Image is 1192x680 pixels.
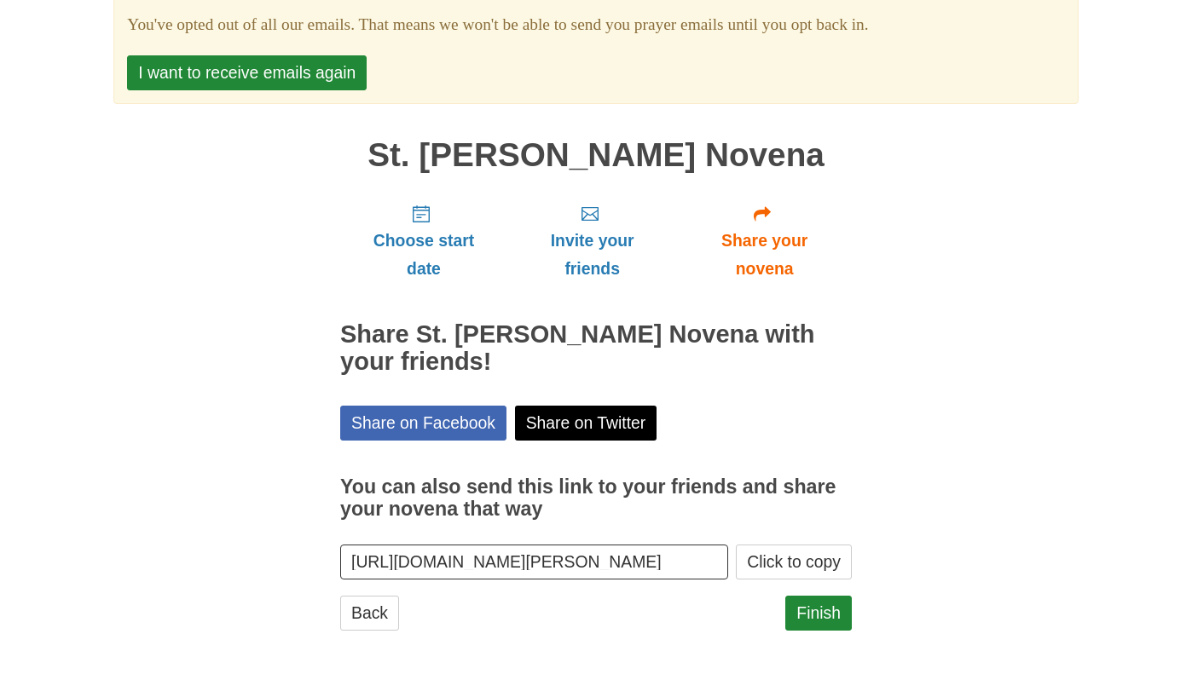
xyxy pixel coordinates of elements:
[340,137,852,174] h1: St. [PERSON_NAME] Novena
[340,406,506,441] a: Share on Facebook
[340,476,852,520] h3: You can also send this link to your friends and share your novena that way
[515,406,657,441] a: Share on Twitter
[357,227,490,283] span: Choose start date
[127,55,367,90] button: I want to receive emails again
[677,190,852,291] a: Share your novena
[785,596,852,631] a: Finish
[340,190,507,291] a: Choose start date
[694,227,835,283] span: Share your novena
[340,596,399,631] a: Back
[127,11,1064,39] section: You've opted out of all our emails. That means we won't be able to send you prayer emails until y...
[507,190,677,291] a: Invite your friends
[524,227,660,283] span: Invite your friends
[736,545,852,579] button: Click to copy
[340,321,852,376] h2: Share St. [PERSON_NAME] Novena with your friends!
